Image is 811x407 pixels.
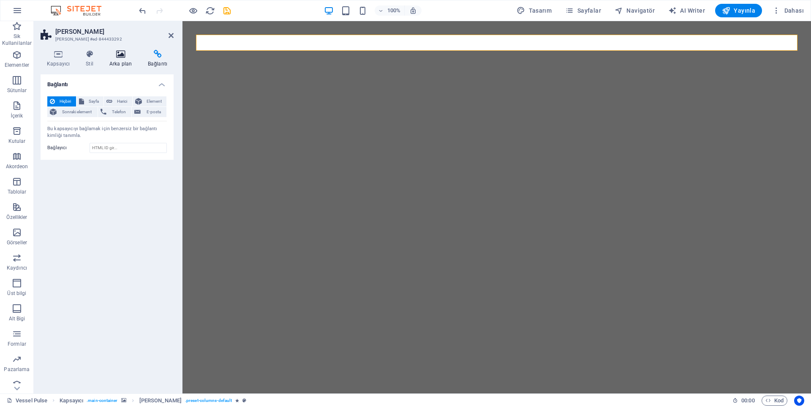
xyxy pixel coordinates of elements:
[98,107,132,117] button: Telefon
[7,87,27,94] p: Sütunlar
[188,5,198,16] button: Ön izleme modundan çıkıp düzenlemeye devam etmek için buraya tıklayın
[132,107,166,117] button: E-posta
[109,107,129,117] span: Telefon
[47,126,167,139] div: Bu kapsayıcıyı bağlamak için benzersiz bir bağlantı kimliği tanımla.
[513,4,555,17] button: Tasarım
[6,163,28,170] p: Akordeon
[115,96,130,107] span: Harici
[722,6,755,15] span: Yayınla
[741,396,754,406] span: 00 00
[611,4,658,17] button: Navigatör
[185,396,232,406] span: . preset-columns-default
[565,6,601,15] span: Sayfalar
[8,188,27,195] p: Tablolar
[87,96,101,107] span: Sayfa
[772,6,804,15] span: Dahası
[137,5,147,16] button: undo
[139,396,182,406] span: Seçmek için tıkla. Düzenlemek için çift tıkla
[732,396,755,406] h6: Oturum süresi
[144,96,164,107] span: Element
[60,396,83,406] span: Seçmek için tıkla. Düzenlemek için çift tıkla
[103,50,142,68] h4: Arka plan
[665,4,708,17] button: AI Writer
[49,5,112,16] img: Editor Logo
[6,214,27,221] p: Özellikler
[47,107,98,117] button: Sonraki element
[4,366,30,373] p: Pazarlama
[517,6,552,15] span: Tasarım
[765,396,784,406] span: Kod
[7,265,27,271] p: Kaydırıcı
[41,50,79,68] h4: Kapsayıcı
[47,96,76,107] button: Hiçbiri
[668,6,705,15] span: AI Writer
[7,396,47,406] a: Seçimi iptal etmek için tıkla. Sayfaları açmak için çift tıkla
[615,6,655,15] span: Navigatör
[55,28,174,36] h2: [PERSON_NAME]
[205,5,215,16] button: reload
[5,62,29,68] p: Elementler
[143,107,164,117] span: E-posta
[222,6,232,16] i: Kaydet (Ctrl+S)
[79,50,103,68] h4: Stil
[60,396,246,406] nav: breadcrumb
[769,4,807,17] button: Dahası
[375,5,405,16] button: 100%
[794,396,804,406] button: Usercentrics
[76,96,104,107] button: Sayfa
[242,398,246,403] i: Bu element, özelleştirilebilir bir ön ayar
[387,5,401,16] h6: 100%
[562,4,604,17] button: Sayfalar
[235,398,239,403] i: Element bir animasyon içeriyor
[8,341,26,347] p: Formlar
[59,107,95,117] span: Sonraki element
[133,96,167,107] button: Element
[205,6,215,16] i: Sayfayı yeniden yükleyin
[87,396,117,406] span: . main-container
[121,398,126,403] i: Bu element, arka plan içeriyor
[104,96,132,107] button: Harici
[7,290,26,297] p: Üst bilgi
[9,315,25,322] p: Alt Bigi
[7,239,27,246] p: Görseller
[762,396,787,406] button: Kod
[409,7,417,14] i: Yeniden boyutlandırmada yakınlaştırma düzeyini seçilen cihaza uyacak şekilde otomatik olarak ayarla.
[715,4,762,17] button: Yayınla
[513,4,555,17] div: Tasarım (Ctrl+Alt+Y)
[47,143,90,153] label: Bağlayıcı
[41,74,174,90] h4: Bağlantı
[11,112,23,119] p: İçerik
[747,397,748,404] span: :
[138,6,147,16] i: Geri al: change_border_style (Ctrl+Z)
[8,138,26,145] p: Kutular
[142,50,174,68] h4: Bağlantı
[222,5,232,16] button: save
[55,36,157,43] h3: [PERSON_NAME] #ed-844433292
[90,143,167,153] input: HTML ID gir...
[57,96,73,107] span: Hiçbiri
